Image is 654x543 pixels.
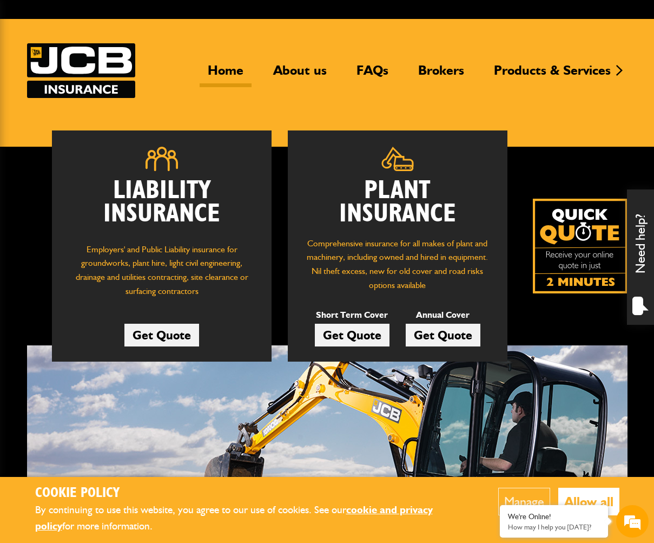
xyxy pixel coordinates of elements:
p: By continuing to use this website, you agree to our use of cookies. See our for more information. [35,502,465,535]
a: Get Quote [315,324,389,346]
img: Quick Quote [533,199,627,293]
h2: Plant Insurance [304,179,491,226]
p: Comprehensive insurance for all makes of plant and machinery, including owned and hired in equipm... [304,237,491,292]
a: Brokers [410,62,472,87]
h2: Cookie Policy [35,485,465,502]
a: JCB Insurance Services [27,43,135,98]
a: About us [265,62,335,87]
a: Products & Services [486,62,619,87]
a: Home [200,62,252,87]
p: Annual Cover [406,308,480,322]
p: Employers' and Public Liability insurance for groundworks, plant hire, light civil engineering, d... [68,243,255,304]
p: How may I help you today? [508,523,600,531]
button: Allow all [558,488,619,515]
img: JCB Insurance Services logo [27,43,135,98]
a: Get Quote [124,324,199,346]
a: Get Quote [406,324,480,346]
a: FAQs [348,62,397,87]
p: Short Term Cover [315,308,389,322]
a: Get your insurance quote isn just 2-minutes [533,199,627,293]
div: Need help? [627,189,654,325]
div: We're Online! [508,512,600,521]
button: Manage [498,488,550,515]
a: cookie and privacy policy [35,503,433,533]
h2: Liability Insurance [68,179,255,232]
